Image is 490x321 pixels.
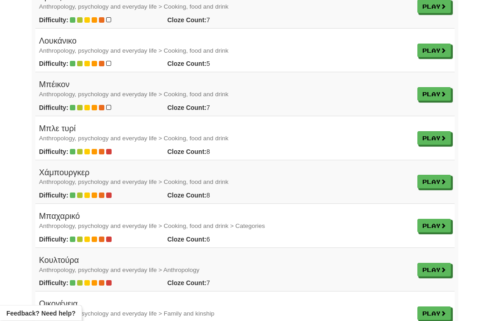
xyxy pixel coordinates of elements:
[39,236,69,243] strong: Difficulty:
[39,267,200,274] small: Anthropology, psychology and everyday life > Anthropology
[161,59,257,69] div: 5
[417,175,451,189] a: Play
[417,132,451,145] a: Play
[6,309,75,318] span: Open feedback widget
[39,48,228,54] small: Anthropology, psychology and everyday life > Cooking, food and drink
[167,104,206,112] strong: Cloze Count:
[39,81,410,99] h4: Μπέικον
[39,37,410,55] h4: Λουκάνικο
[161,235,257,244] div: 6
[39,280,69,287] strong: Difficulty:
[167,280,206,287] strong: Cloze Count:
[161,279,257,288] div: 7
[39,60,69,68] strong: Difficulty:
[417,219,451,233] a: Play
[161,104,257,113] div: 7
[39,311,215,317] small: Anthropology, psychology and everyday life > Family and kinship
[39,212,410,231] h4: Μπαχαρικό
[39,104,69,112] strong: Difficulty:
[167,236,206,243] strong: Cloze Count:
[39,17,69,24] strong: Difficulty:
[167,148,206,156] strong: Cloze Count:
[39,4,228,10] small: Anthropology, psychology and everyday life > Cooking, food and drink
[161,16,257,25] div: 7
[417,44,451,58] a: Play
[417,88,451,101] a: Play
[39,125,410,143] h4: Μπλε τυρί
[417,263,451,277] a: Play
[39,169,410,187] h4: Χάμπουργκερ
[39,91,228,98] small: Anthropology, psychology and everyday life > Cooking, food and drink
[167,17,206,24] strong: Cloze Count:
[39,135,228,142] small: Anthropology, psychology and everyday life > Cooking, food and drink
[39,148,69,156] strong: Difficulty:
[167,60,206,68] strong: Cloze Count:
[39,192,69,199] strong: Difficulty:
[39,223,265,230] small: Anthropology, psychology and everyday life > Cooking, food and drink > Categories
[161,148,257,157] div: 8
[167,192,206,199] strong: Cloze Count:
[39,257,410,275] h4: Κουλτούρα
[417,307,451,321] a: Play
[39,300,410,318] h4: Οικογένεια
[161,191,257,200] div: 8
[39,179,228,186] small: Anthropology, psychology and everyday life > Cooking, food and drink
